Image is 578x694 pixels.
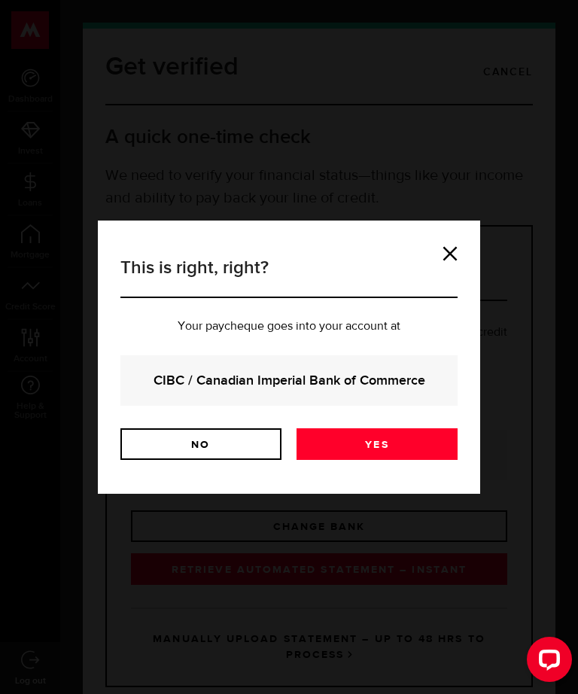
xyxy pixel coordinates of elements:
[120,254,458,298] h3: This is right, right?
[120,428,281,460] a: No
[515,631,578,694] iframe: LiveChat chat widget
[120,321,458,333] p: Your paycheque goes into your account at
[141,370,437,391] strong: CIBC / Canadian Imperial Bank of Commerce
[297,428,458,460] a: Yes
